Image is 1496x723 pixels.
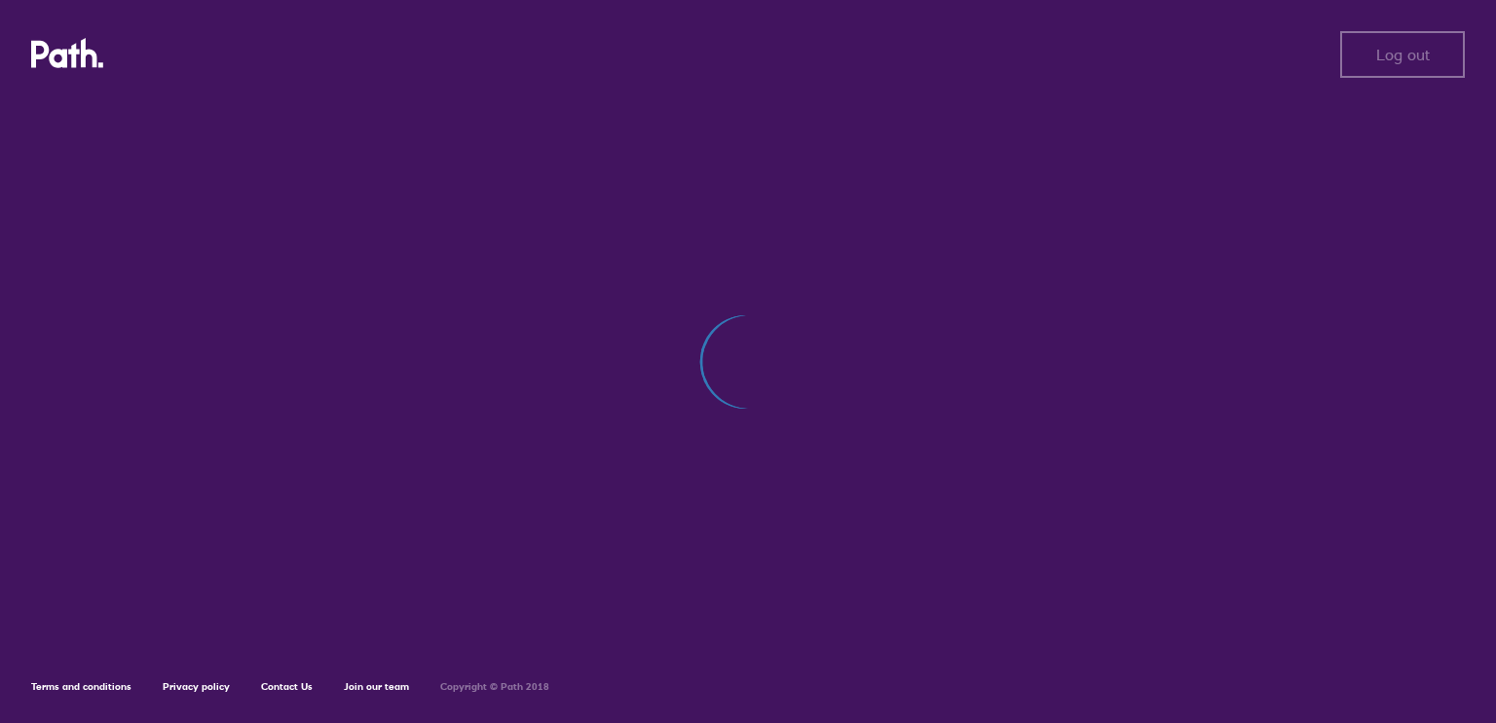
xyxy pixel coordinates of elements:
[163,680,230,693] a: Privacy policy
[1340,31,1465,78] button: Log out
[344,680,409,693] a: Join our team
[261,680,313,693] a: Contact Us
[1376,46,1430,63] span: Log out
[31,680,131,693] a: Terms and conditions
[440,681,549,693] h6: Copyright © Path 2018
